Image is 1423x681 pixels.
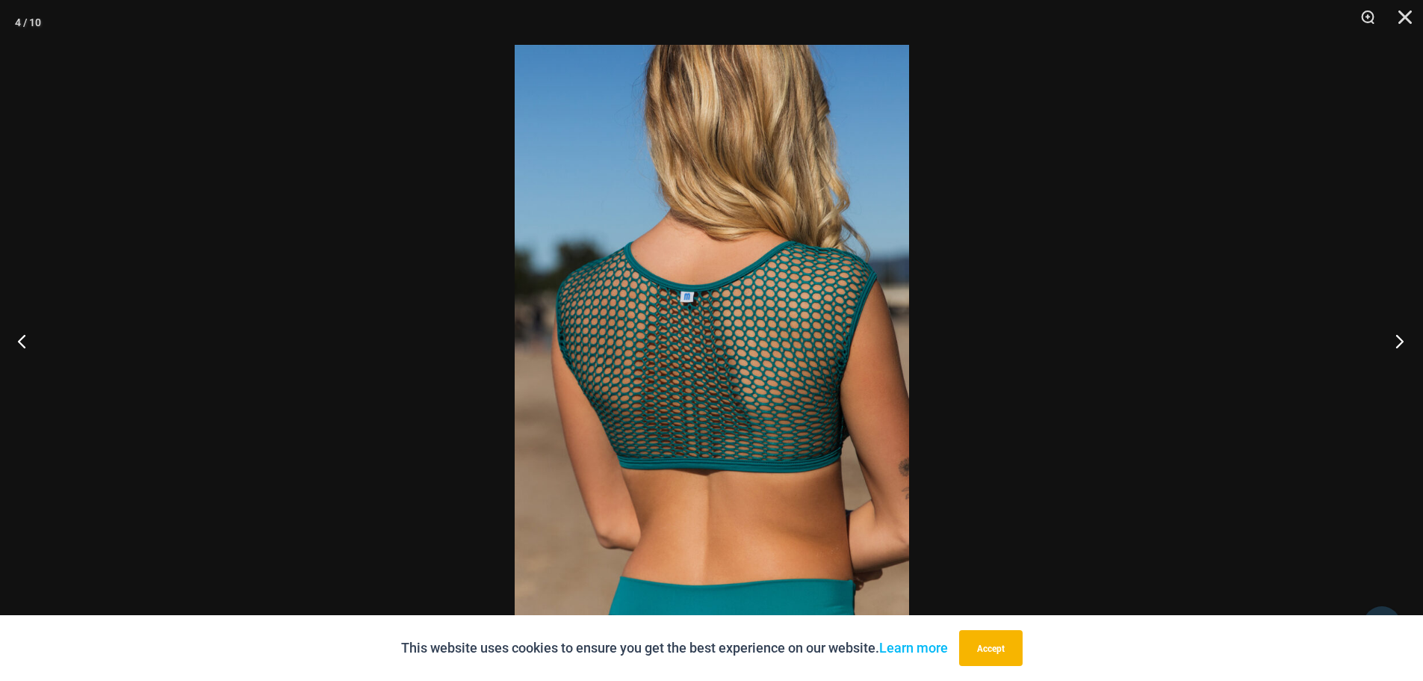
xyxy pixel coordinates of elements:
[401,637,948,659] p: This website uses cookies to ensure you get the best experience on our website.
[959,630,1023,666] button: Accept
[515,45,909,636] img: Show Stopper Jade 366 Top 5007 pants 12
[15,11,41,34] div: 4 / 10
[879,640,948,656] a: Learn more
[1367,303,1423,378] button: Next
